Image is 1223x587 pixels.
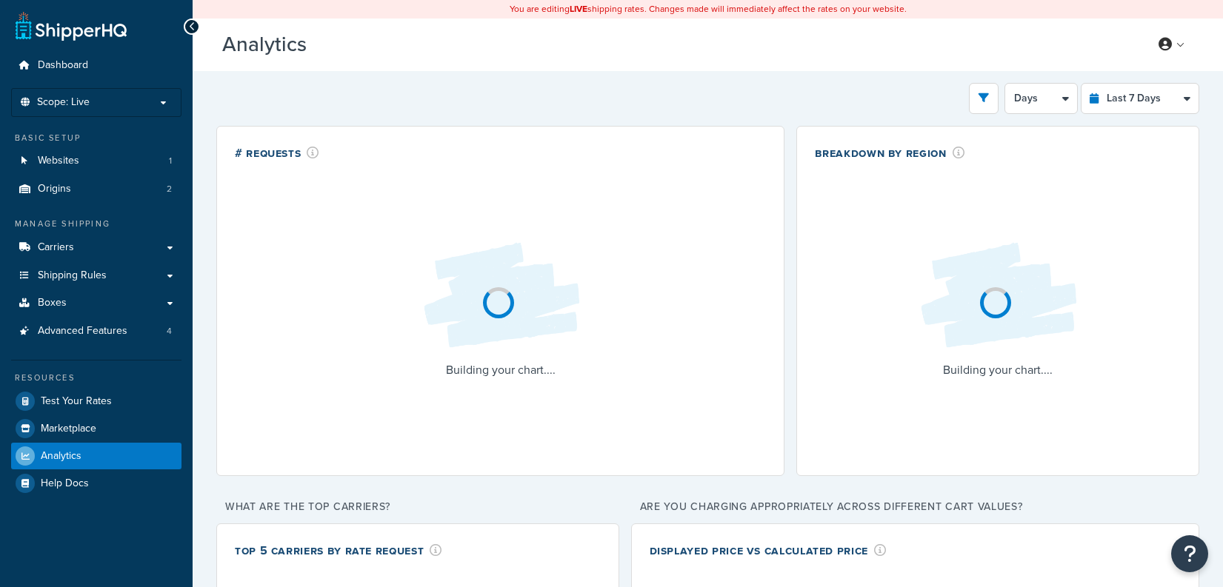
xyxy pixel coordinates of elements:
[38,183,71,195] span: Origins
[167,183,172,195] span: 2
[969,83,999,114] button: open filter drawer
[11,52,181,79] a: Dashboard
[38,155,79,167] span: Websites
[11,234,181,261] a: Carriers
[11,262,181,289] a: Shipping Rules
[41,477,89,490] span: Help Docs
[11,318,181,345] a: Advanced Features4
[412,231,590,360] img: Loading...
[41,450,81,463] span: Analytics
[38,297,67,309] span: Boxes
[11,318,181,345] li: Advanced Features
[11,218,181,230] div: Manage Shipping
[11,289,181,317] a: Boxes
[11,470,181,497] a: Help Docs
[310,38,361,56] span: Beta
[38,241,74,254] span: Carriers
[37,96,90,109] span: Scope: Live
[222,33,1126,56] h3: Analytics
[909,360,1087,380] p: Building your chart....
[11,372,181,384] div: Resources
[412,360,590,380] p: Building your chart....
[11,415,181,442] a: Marketplace
[909,231,1087,360] img: Loading...
[11,175,181,203] a: Origins2
[169,155,172,167] span: 1
[11,147,181,175] li: Websites
[167,325,172,338] span: 4
[41,395,112,408] span: Test Your Rates
[38,59,88,72] span: Dashboard
[1171,535,1208,572] button: Open Resource Center
[570,2,587,16] b: LIVE
[216,497,619,517] p: What are the top carriers?
[38,325,127,338] span: Advanced Features
[815,144,964,161] div: Breakdown by Region
[41,423,96,435] span: Marketplace
[235,542,442,559] div: Top 5 Carriers by Rate Request
[11,147,181,175] a: Websites1
[38,269,107,282] span: Shipping Rules
[11,443,181,469] a: Analytics
[11,175,181,203] li: Origins
[631,497,1199,517] p: Are you charging appropriately across different cart values?
[11,132,181,144] div: Basic Setup
[650,542,887,559] div: Displayed Price vs Calculated Price
[235,144,319,161] div: # Requests
[11,388,181,415] a: Test Your Rates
